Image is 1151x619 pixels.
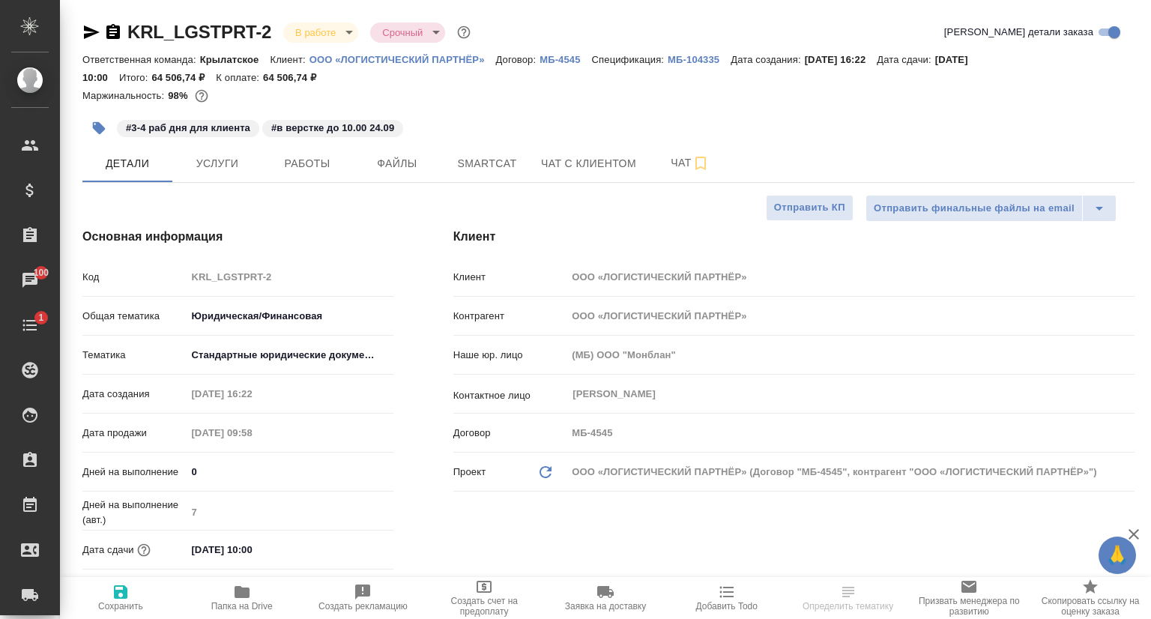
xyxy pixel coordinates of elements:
button: Добавить Todo [666,577,788,619]
p: Договор [453,426,567,441]
button: 896.00 RUB; [192,86,211,106]
span: Создать счет на предоплату [432,596,536,617]
span: Файлы [361,154,433,173]
button: Скопировать ссылку для ЯМессенджера [82,23,100,41]
span: 🙏 [1105,540,1130,571]
p: Наше юр. лицо [453,348,567,363]
button: Отправить КП [766,195,854,221]
p: Дней на выполнение (авт.) [82,498,186,528]
p: Крылатское [200,54,271,65]
input: ✎ Введи что-нибудь [186,539,317,561]
p: 64 506,74 ₽ [263,72,327,83]
span: Призвать менеджера по развитию [917,596,1021,617]
button: Доп статусы указывают на важность/срочность заказа [454,22,474,42]
span: Детали [91,154,163,173]
span: Чат [654,154,726,172]
p: Тематика [82,348,186,363]
h4: Основная информация [82,228,393,246]
span: Чат с клиентом [541,154,636,173]
button: Отправить финальные файлы на email [865,195,1083,222]
a: МБ-4545 [540,52,591,65]
input: Пустое поле [567,344,1135,366]
span: Добавить Todo [696,601,758,612]
p: 98% [168,90,191,101]
p: #в верстке до 10.00 24.09 [271,121,394,136]
p: ООО «ЛОГИСТИЧЕСКИЙ ПАРТНЁР» [309,54,496,65]
button: Определить тематику [788,577,909,619]
p: Дата сдачи [82,543,134,558]
button: Создать счет на предоплату [423,577,545,619]
span: 3-4 раб дня для клиента [115,121,261,133]
a: 1 [4,307,56,344]
input: Пустое поле [567,266,1135,288]
p: Дата создания: [731,54,804,65]
button: Добавить тэг [82,112,115,145]
div: В работе [283,22,358,43]
p: Код [82,270,186,285]
p: Итого: [119,72,151,83]
input: Пустое поле [186,422,317,444]
a: 100 [4,262,56,299]
p: МБ-4545 [540,54,591,65]
span: 100 [25,265,58,280]
svg: Подписаться [692,154,710,172]
p: 64 506,74 ₽ [151,72,216,83]
a: KRL_LGSTPRT-2 [127,22,271,42]
input: Пустое поле [186,383,317,405]
button: Папка на Drive [181,577,303,619]
span: Заявка на доставку [565,601,646,612]
button: Если добавить услуги и заполнить их объемом, то дата рассчитается автоматически [134,540,154,560]
span: Работы [271,154,343,173]
p: Дата сдачи: [877,54,934,65]
p: Маржинальность: [82,90,168,101]
p: Договор: [496,54,540,65]
button: Скопировать ссылку на оценку заказа [1030,577,1151,619]
p: Общая тематика [82,309,186,324]
a: ООО «ЛОГИСТИЧЕСКИЙ ПАРТНЁР» [309,52,496,65]
a: МБ-104335 [668,52,731,65]
span: Папка на Drive [211,601,273,612]
button: В работе [291,26,340,39]
button: Призвать менеджера по развитию [908,577,1030,619]
span: Сохранить [98,601,143,612]
p: Дней на выполнение [82,465,186,480]
button: Срочный [378,26,427,39]
p: Ответственная команда: [82,54,200,65]
p: Дата создания [82,387,186,402]
h4: Клиент [453,228,1135,246]
div: В работе [370,22,445,43]
input: Пустое поле [186,266,393,288]
p: Клиент [453,270,567,285]
button: Создать рекламацию [303,577,424,619]
div: Стандартные юридические документы, договоры, уставы [186,342,393,368]
span: Определить тематику [803,601,893,612]
span: [PERSON_NAME] детали заказа [944,25,1093,40]
p: #3-4 раб дня для клиента [126,121,250,136]
p: К оплате: [216,72,263,83]
button: Заявка на доставку [545,577,666,619]
div: split button [865,195,1117,222]
button: 🙏 [1099,537,1136,574]
p: Дата продажи [82,426,186,441]
input: Пустое поле [186,501,393,523]
p: МБ-104335 [668,54,731,65]
span: Smartcat [451,154,523,173]
button: Сохранить [60,577,181,619]
span: Отправить КП [774,199,845,217]
input: Пустое поле [567,305,1135,327]
p: Контактное лицо [453,388,567,403]
div: ООО «ЛОГИСТИЧЕСКИЙ ПАРТНЁР» (Договор "МБ-4545", контрагент "ООО «ЛОГИСТИЧЕСКИЙ ПАРТНЁР»") [567,459,1135,485]
p: Спецификация: [592,54,668,65]
input: Пустое поле [567,422,1135,444]
button: Скопировать ссылку [104,23,122,41]
span: 1 [29,310,52,325]
p: Проект [453,465,486,480]
p: Клиент: [270,54,309,65]
div: Юридическая/Финансовая [186,304,393,329]
input: ✎ Введи что-нибудь [186,461,393,483]
p: [DATE] 16:22 [805,54,877,65]
p: Контрагент [453,309,567,324]
span: Отправить финальные файлы на email [874,200,1075,217]
span: Скопировать ссылку на оценку заказа [1039,596,1142,617]
span: Создать рекламацию [318,601,408,612]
